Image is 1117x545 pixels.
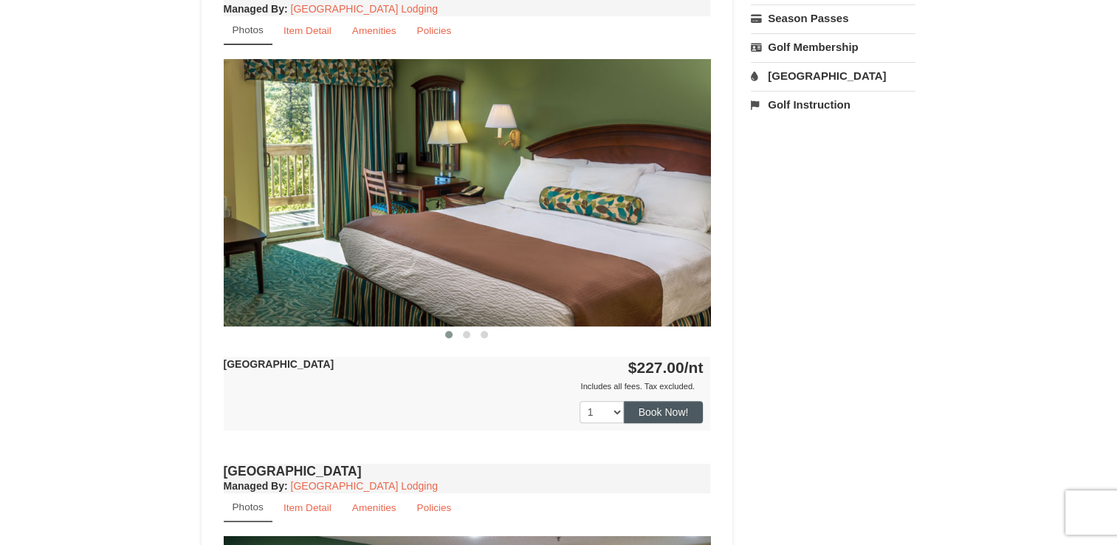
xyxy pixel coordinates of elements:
[624,401,704,423] button: Book Now!
[751,62,915,89] a: [GEOGRAPHIC_DATA]
[233,501,264,513] small: Photos
[224,16,272,45] a: Photos
[233,24,264,35] small: Photos
[291,480,438,492] a: [GEOGRAPHIC_DATA] Lodging
[224,464,711,479] h4: [GEOGRAPHIC_DATA]
[224,379,704,394] div: Includes all fees. Tax excluded.
[291,3,438,15] a: [GEOGRAPHIC_DATA] Lodging
[751,4,915,32] a: Season Passes
[274,493,341,522] a: Item Detail
[628,359,704,376] strong: $227.00
[224,480,288,492] strong: :
[352,502,396,513] small: Amenities
[343,16,406,45] a: Amenities
[283,502,331,513] small: Item Detail
[224,3,284,15] span: Managed By
[283,25,331,36] small: Item Detail
[274,16,341,45] a: Item Detail
[224,493,272,522] a: Photos
[416,502,451,513] small: Policies
[224,3,288,15] strong: :
[224,480,284,492] span: Managed By
[684,359,704,376] span: /nt
[224,358,334,370] strong: [GEOGRAPHIC_DATA]
[416,25,451,36] small: Policies
[407,493,461,522] a: Policies
[407,16,461,45] a: Policies
[343,493,406,522] a: Amenities
[352,25,396,36] small: Amenities
[751,91,915,118] a: Golf Instruction
[751,33,915,61] a: Golf Membership
[224,59,711,326] img: 18876286-36-6bbdb14b.jpg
